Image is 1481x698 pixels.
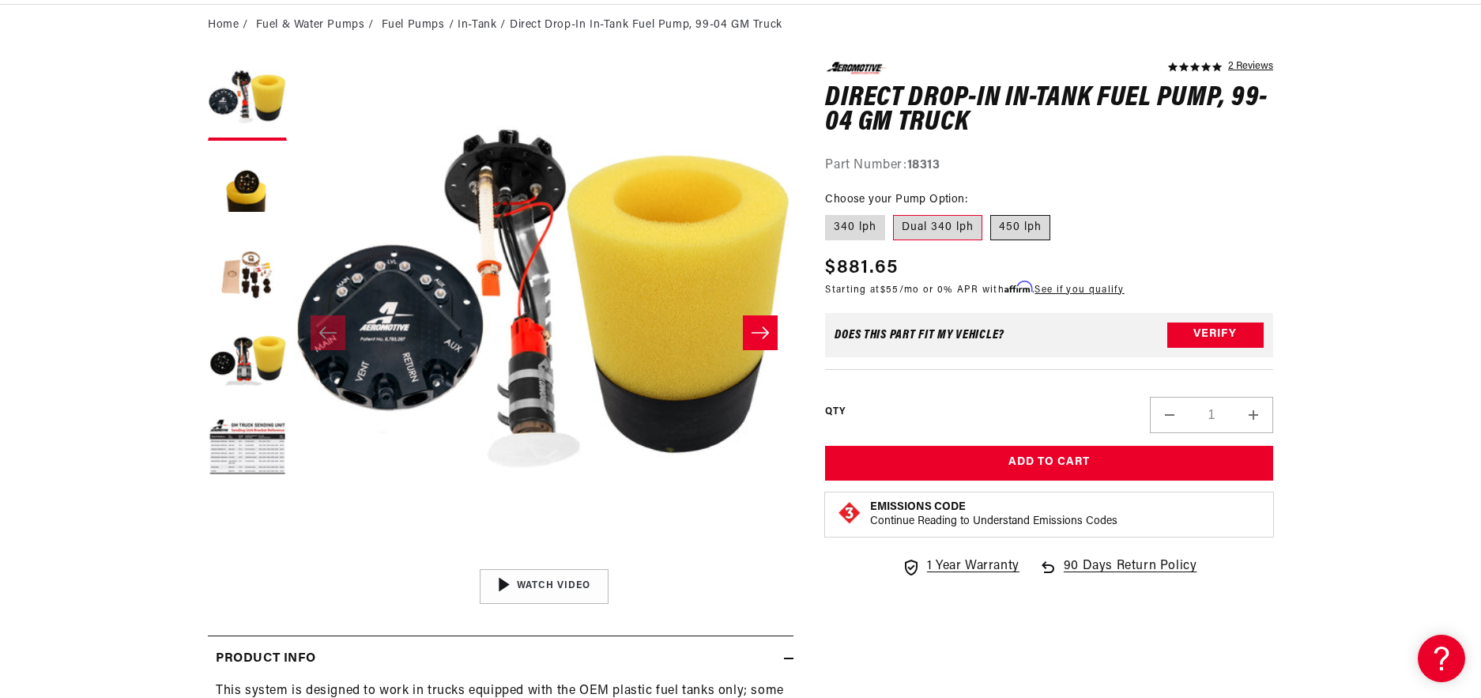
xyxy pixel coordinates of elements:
a: Home [208,17,239,34]
button: Load image 2 in gallery view [208,149,287,228]
h2: Product Info [216,649,315,670]
media-gallery: Gallery Viewer [208,62,793,603]
a: 90 Days Return Policy [1038,557,1197,593]
a: Fuel Pumps [382,17,445,34]
a: 2 reviews [1228,62,1273,73]
div: Does This part fit My vehicle? [835,329,1004,341]
span: Affirm [1004,281,1032,293]
label: 450 lph [990,215,1050,240]
span: $55 [880,285,899,295]
span: 90 Days Return Policy [1064,557,1197,593]
p: Starting at /mo or 0% APR with . [825,282,1124,297]
li: Direct Drop-In In-Tank Fuel Pump, 99-04 GM Truck [510,17,782,34]
nav: breadcrumbs [208,17,1273,34]
a: Fuel & Water Pumps [256,17,365,34]
label: Dual 340 lph [893,215,982,240]
button: Verify [1167,323,1264,348]
button: Emissions CodeContinue Reading to Understand Emissions Codes [870,500,1117,529]
button: Load image 4 in gallery view [208,323,287,402]
button: Add to Cart [825,446,1273,481]
label: 340 lph [825,215,885,240]
label: QTY [825,406,845,419]
button: Slide right [743,315,778,350]
button: Slide left [311,315,345,350]
h1: Direct Drop-In In-Tank Fuel Pump, 99-04 GM Truck [825,86,1273,136]
li: In-Tank [458,17,510,34]
span: 1 Year Warranty [927,557,1019,577]
legend: Choose your Pump Option: [825,191,969,208]
a: 1 Year Warranty [902,557,1019,577]
span: $881.65 [825,254,898,282]
a: See if you qualify - Learn more about Affirm Financing (opens in modal) [1034,285,1124,295]
strong: 18313 [907,159,940,172]
button: Load image 5 in gallery view [208,409,287,489]
button: Load image 1 in gallery view [208,62,287,141]
div: Part Number: [825,156,1273,176]
strong: Emissions Code [870,501,966,513]
img: Emissions code [837,500,862,526]
summary: Product Info [208,636,793,682]
button: Load image 3 in gallery view [208,236,287,315]
p: Continue Reading to Understand Emissions Codes [870,515,1117,529]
